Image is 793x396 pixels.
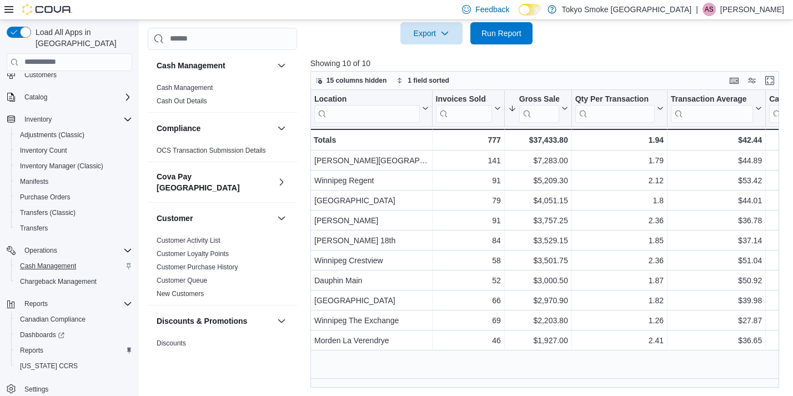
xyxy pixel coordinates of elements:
[508,254,568,267] div: $3,501.75
[16,313,90,326] a: Canadian Compliance
[671,254,762,267] div: $51.04
[508,174,568,187] div: $5,209.30
[157,60,273,71] button: Cash Management
[16,328,69,342] a: Dashboards
[157,315,273,327] button: Discounts & Promotions
[157,60,225,71] h3: Cash Management
[508,214,568,227] div: $3,757.25
[157,123,273,134] button: Compliance
[508,274,568,287] div: $3,000.50
[671,314,762,327] div: $27.87
[519,4,542,16] input: Dark Mode
[562,3,692,16] p: Tokyo Smoke [GEOGRAPHIC_DATA]
[435,234,500,247] div: 84
[16,144,72,157] a: Inventory Count
[435,194,500,207] div: 79
[157,315,247,327] h3: Discounts & Promotions
[20,131,84,139] span: Adjustments (Classic)
[275,176,288,189] button: Cova Pay [GEOGRAPHIC_DATA]
[2,112,137,127] button: Inventory
[11,143,137,158] button: Inventory Count
[575,294,663,307] div: 1.82
[314,294,429,307] div: [GEOGRAPHIC_DATA]
[11,343,137,358] button: Reports
[11,327,137,343] a: Dashboards
[11,312,137,327] button: Canadian Compliance
[16,259,132,273] span: Cash Management
[763,74,776,87] button: Enter fullscreen
[314,334,429,347] div: Morden La Verendrye
[20,297,52,310] button: Reports
[435,94,491,122] div: Invoices Sold
[20,315,86,324] span: Canadian Compliance
[11,358,137,374] button: [US_STATE] CCRS
[16,359,82,373] a: [US_STATE] CCRS
[671,334,762,347] div: $36.65
[671,154,762,167] div: $44.89
[157,213,273,224] button: Customer
[745,74,759,87] button: Display options
[671,133,762,147] div: $42.44
[671,274,762,287] div: $50.92
[157,237,220,244] a: Customer Activity List
[157,290,204,298] a: New Customers
[16,313,132,326] span: Canadian Compliance
[20,113,132,126] span: Inventory
[508,194,568,207] div: $4,051.15
[671,234,762,247] div: $37.14
[435,254,500,267] div: 58
[575,234,663,247] div: 1.85
[11,158,137,174] button: Inventory Manager (Classic)
[148,81,297,112] div: Cash Management
[24,115,52,124] span: Inventory
[575,94,663,122] button: Qty Per Transaction
[16,222,52,235] a: Transfers
[705,3,714,16] span: AS
[671,194,762,207] div: $44.01
[519,94,559,104] div: Gross Sales
[20,113,56,126] button: Inventory
[314,194,429,207] div: [GEOGRAPHIC_DATA]
[575,314,663,327] div: 1.26
[435,214,500,227] div: 91
[2,296,137,312] button: Reports
[470,22,533,44] button: Run Report
[20,382,132,395] span: Settings
[311,74,392,87] button: 15 columns hidden
[16,128,132,142] span: Adjustments (Classic)
[157,171,273,193] button: Cova Pay [GEOGRAPHIC_DATA]
[20,383,53,396] a: Settings
[2,89,137,105] button: Catalog
[392,74,454,87] button: 1 field sorted
[508,334,568,347] div: $1,927.00
[435,274,500,287] div: 52
[727,74,741,87] button: Keyboard shortcuts
[157,213,193,224] h3: Customer
[148,337,297,381] div: Discounts & Promotions
[575,174,663,187] div: 2.12
[16,191,75,204] a: Purchase Orders
[157,123,200,134] h3: Compliance
[20,362,78,370] span: [US_STATE] CCRS
[575,274,663,287] div: 1.87
[20,330,64,339] span: Dashboards
[435,294,500,307] div: 66
[720,3,784,16] p: [PERSON_NAME]
[314,133,429,147] div: Totals
[16,344,48,357] a: Reports
[275,212,288,225] button: Customer
[575,154,663,167] div: 1.79
[24,71,57,79] span: Customers
[671,94,762,122] button: Transaction Average
[16,206,132,219] span: Transfers (Classic)
[508,294,568,307] div: $2,970.90
[148,234,297,305] div: Customer
[314,94,429,122] button: Location
[20,177,48,186] span: Manifests
[314,234,429,247] div: [PERSON_NAME] 18th
[275,314,288,328] button: Discounts & Promotions
[314,314,429,327] div: Winnipeg The Exchange
[575,133,663,147] div: 1.94
[16,175,132,188] span: Manifests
